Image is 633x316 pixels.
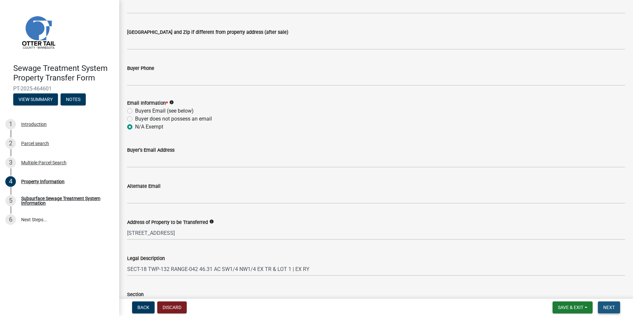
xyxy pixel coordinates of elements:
label: Buyer does not possess an email [135,115,212,123]
wm-modal-confirm: Summary [13,97,58,102]
wm-modal-confirm: Notes [61,97,86,102]
i: info [169,100,174,105]
div: Property Information [21,179,65,184]
div: Introduction [21,122,47,127]
div: 2 [5,138,16,149]
label: Alternate Email [127,184,161,189]
button: Discard [157,301,187,313]
label: N/A Exempt [135,123,163,131]
div: 1 [5,119,16,130]
label: Section [127,292,144,297]
div: Subsurface Sewage Treatment System Information [21,196,109,205]
button: Notes [61,93,86,105]
label: [GEOGRAPHIC_DATA] and Zip if different from property address (after sale) [127,30,288,35]
button: View Summary [13,93,58,105]
div: 5 [5,195,16,206]
label: Email Information [127,101,168,106]
div: 3 [5,157,16,168]
i: info [209,219,214,224]
label: Buyers Email (see below) [135,107,194,115]
div: Multiple Parcel Search [21,160,67,165]
label: Address of Property to be Transferred [127,220,208,225]
button: Save & Exit [553,301,593,313]
span: Back [137,305,149,310]
label: Legal Description [127,256,165,261]
button: Back [132,301,155,313]
div: Parcel search [21,141,49,146]
span: Next [603,305,615,310]
div: 6 [5,214,16,225]
span: Save & Exit [558,305,583,310]
h4: Sewage Treatment System Property Transfer Form [13,64,114,83]
div: 4 [5,176,16,187]
label: Buyer Phone [127,66,154,71]
img: Otter Tail County, Minnesota [13,7,63,57]
button: Next [598,301,620,313]
span: PT-2025-464601 [13,85,106,92]
label: Buyer's Email Address [127,148,174,153]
